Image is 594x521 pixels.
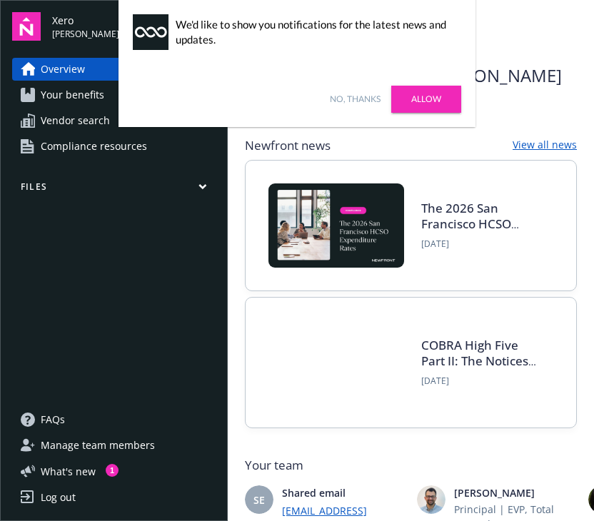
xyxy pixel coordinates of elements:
span: Xero [52,13,216,28]
span: What ' s new [41,464,96,479]
img: BLOG+Card Image - Compliance - 2026 SF HCSO Expenditure Rates - 08-26-25.jpg [268,183,404,268]
span: Your benefits [41,84,104,106]
span: SE [253,492,265,507]
img: navigator-logo.svg [12,12,41,41]
img: BLOG-Card Image - Compliance - COBRA High Five Pt 2 - 08-21-25.jpg [268,320,404,405]
span: FAQs [41,408,65,431]
a: Compliance resources [12,135,216,158]
span: Manage team members [41,434,155,457]
div: Log out [41,486,76,509]
button: Files [12,181,216,198]
span: Shared email [282,485,406,500]
span: [PERSON_NAME] [454,485,578,500]
a: View all news [513,137,577,154]
a: Allow [391,86,461,113]
span: [DATE] [421,238,536,251]
button: Xero[PERSON_NAME][EMAIL_ADDRESS][PERSON_NAME][DOMAIN_NAME] [52,12,216,41]
a: Vendor search [12,109,216,132]
span: Vendor search [41,109,110,132]
a: Manage team members [12,434,216,457]
div: We'd like to show you notifications for the latest news and updates. [176,17,454,47]
div: 1 [106,464,119,477]
a: Your benefits [12,84,216,106]
span: [DATE] [421,375,536,388]
a: No, thanks [330,93,381,106]
a: Overview [12,58,216,81]
span: Overview [41,58,85,81]
a: The 2026 San Francisco HCSO Expenditure Rates [421,200,528,248]
span: [PERSON_NAME][EMAIL_ADDRESS][PERSON_NAME][DOMAIN_NAME] [52,28,216,41]
span: Newfront news [245,137,331,154]
button: What's new1 [12,464,119,479]
a: FAQs [12,408,216,431]
img: photo [417,485,445,514]
span: Compliance resources [41,135,147,158]
span: Your team [245,457,577,474]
